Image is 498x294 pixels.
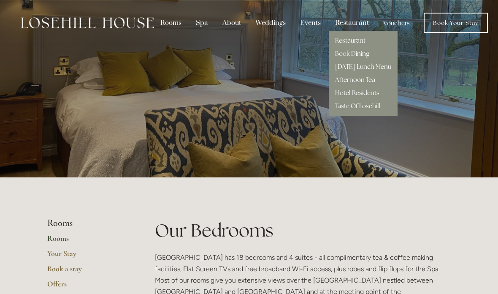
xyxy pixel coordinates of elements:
[47,218,128,229] li: Rooms
[294,15,327,31] div: Events
[335,76,375,84] a: Afternoon Tea
[47,234,128,249] a: Rooms
[249,15,292,31] div: Weddings
[377,15,416,31] a: Vouchers
[335,36,365,44] a: Restaurant
[189,15,214,31] div: Spa
[21,17,154,28] img: Losehill House
[154,15,188,31] div: Rooms
[335,63,391,71] a: [DATE] Lunch Menu
[335,89,379,97] a: Hotel Residents
[424,13,488,33] a: Book Your Stay
[47,264,128,279] a: Book a stay
[47,249,128,264] a: Your Stay
[155,218,451,243] h1: Our Bedrooms
[335,49,369,57] a: Book Dining
[216,15,247,31] div: About
[329,15,375,31] div: Restaurant
[335,102,381,110] a: Taste Of Losehill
